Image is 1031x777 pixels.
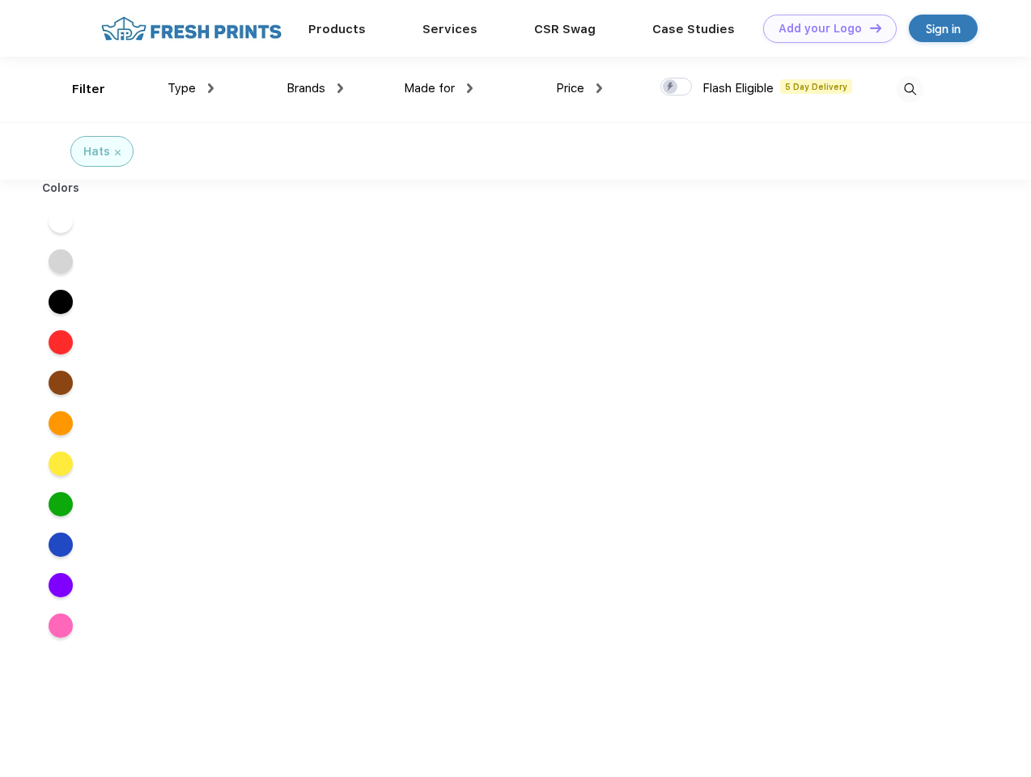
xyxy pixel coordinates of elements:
[467,83,473,93] img: dropdown.png
[926,19,961,38] div: Sign in
[168,81,196,96] span: Type
[337,83,343,93] img: dropdown.png
[596,83,602,93] img: dropdown.png
[404,81,455,96] span: Made for
[208,83,214,93] img: dropdown.png
[308,22,366,36] a: Products
[897,76,923,103] img: desktop_search.svg
[702,81,774,96] span: Flash Eligible
[286,81,325,96] span: Brands
[556,81,584,96] span: Price
[72,80,105,99] div: Filter
[780,79,852,94] span: 5 Day Delivery
[96,15,286,43] img: fo%20logo%202.webp
[30,180,92,197] div: Colors
[779,22,862,36] div: Add your Logo
[115,150,121,155] img: filter_cancel.svg
[909,15,978,42] a: Sign in
[83,143,110,160] div: Hats
[870,23,881,32] img: DT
